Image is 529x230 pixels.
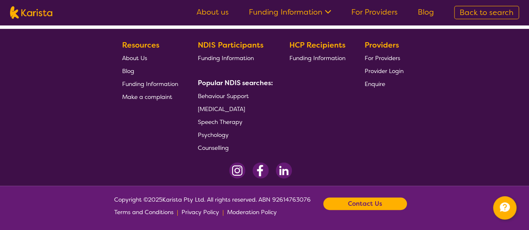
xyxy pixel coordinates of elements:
b: Popular NDIS searches: [198,78,273,87]
a: Provider Login [365,64,404,77]
a: Blog [418,7,434,17]
img: Facebook [252,162,269,179]
button: Channel Menu [493,196,516,220]
a: Psychology [198,128,270,141]
a: Terms and Conditions [114,206,174,218]
span: Funding Information [198,54,254,62]
p: | [177,206,178,218]
span: Counselling [198,144,229,152]
a: Funding Information [289,51,345,64]
b: NDIS Participants [198,40,263,50]
span: About Us [122,54,147,62]
a: Speech Therapy [198,115,270,128]
span: Terms and Conditions [114,208,174,216]
span: [MEDICAL_DATA] [198,105,245,113]
a: About Us [122,51,178,64]
a: Enquire [365,77,404,90]
span: Copyright © 2025 Karista Pty Ltd. All rights reserved. ABN 92614763076 [114,193,311,218]
a: Behaviour Support [198,89,270,102]
b: Resources [122,40,159,50]
a: Blog [122,64,178,77]
img: LinkedIn [276,162,292,179]
span: Make a complaint [122,93,172,101]
a: Moderation Policy [227,206,277,218]
span: Enquire [365,80,385,88]
p: | [222,206,224,218]
a: Privacy Policy [181,206,219,218]
span: Speech Therapy [198,118,243,126]
a: For Providers [351,7,398,17]
span: Psychology [198,131,229,139]
span: Provider Login [365,67,404,75]
b: Contact Us [348,197,382,210]
span: Back to search [460,8,514,18]
span: Blog [122,67,134,75]
b: Providers [365,40,399,50]
a: For Providers [365,51,404,64]
img: Karista logo [10,6,52,19]
span: Moderation Policy [227,208,277,216]
span: For Providers [365,54,400,62]
a: Funding Information [249,7,331,17]
a: Back to search [454,6,519,19]
img: Instagram [229,162,245,179]
span: Funding Information [122,80,178,88]
b: HCP Recipients [289,40,345,50]
a: Counselling [198,141,270,154]
a: Funding Information [198,51,270,64]
span: Privacy Policy [181,208,219,216]
a: Funding Information [122,77,178,90]
span: Funding Information [289,54,345,62]
a: About us [197,7,229,17]
a: [MEDICAL_DATA] [198,102,270,115]
a: Make a complaint [122,90,178,103]
span: Behaviour Support [198,92,249,100]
